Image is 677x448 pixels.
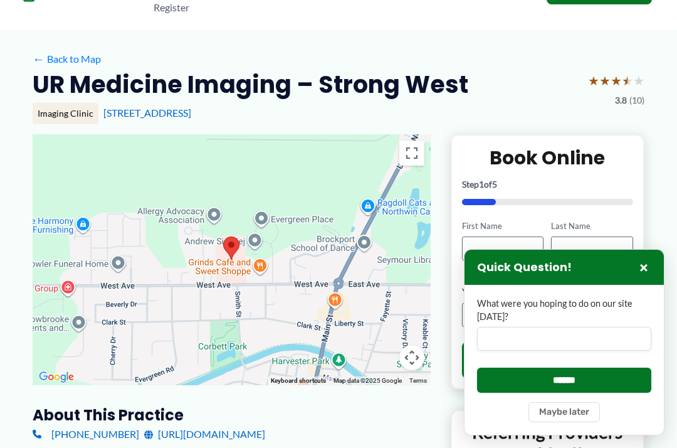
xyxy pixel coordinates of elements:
label: What were you hoping to do on our site [DATE]? [477,297,651,323]
span: ★ [622,69,633,92]
h2: Book Online [462,146,633,170]
label: Your Email Address [462,285,633,298]
label: First Name [462,220,544,232]
a: Open this area in Google Maps (opens a new window) [36,369,77,385]
button: Toggle fullscreen view [399,141,424,166]
button: Close [636,260,651,275]
a: [URL][DOMAIN_NAME] [144,425,265,444]
span: ★ [633,69,644,92]
span: ← [33,53,45,65]
a: Terms (opens in new tab) [409,377,427,384]
span: Map data ©2025 Google [333,377,402,384]
span: ★ [588,69,599,92]
a: [PHONE_NUMBER] [33,425,139,444]
button: Maybe later [528,402,600,422]
button: Map camera controls [399,345,424,370]
span: 5 [492,179,497,189]
span: ★ [599,69,611,92]
span: 3.8 [615,92,627,109]
p: Step of [462,180,633,189]
a: [STREET_ADDRESS] [103,107,191,119]
button: Keyboard shortcuts [271,376,326,385]
span: ★ [611,69,622,92]
span: 1 [479,179,484,189]
span: (10) [629,92,644,109]
h3: About this practice [33,405,431,425]
label: Last Name [551,220,633,232]
a: ←Back to Map [33,50,101,68]
div: Imaging Clinic [33,103,98,124]
h3: Quick Question! [477,260,572,275]
img: Google [36,369,77,385]
h2: UR Medicine Imaging – Strong West [33,69,468,100]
